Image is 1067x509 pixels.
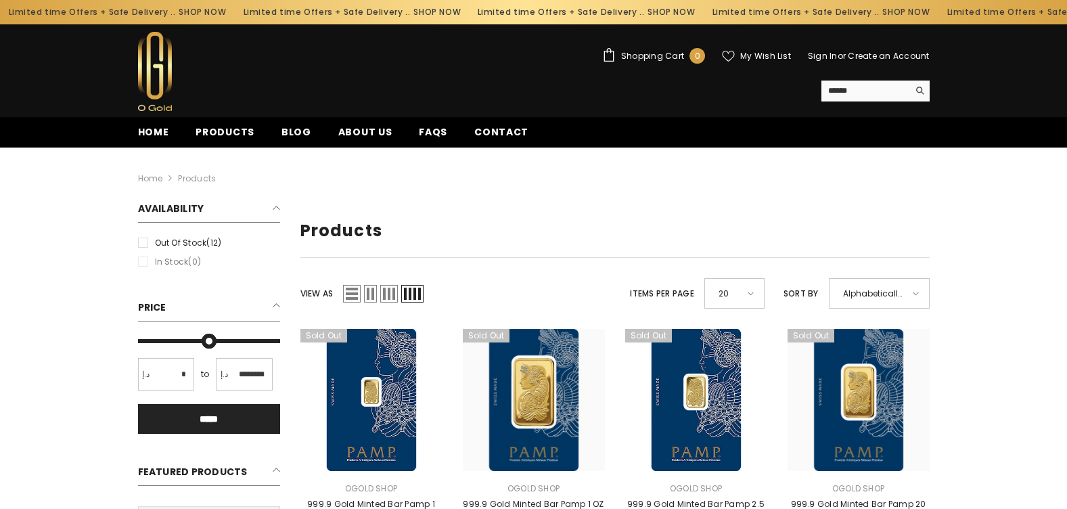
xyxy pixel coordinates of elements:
[848,50,929,62] a: Create an Account
[138,202,204,215] span: Availability
[401,285,424,303] span: Grid 4
[300,329,442,471] a: 999.9 Gold Minted Bar Pamp 1 Gram
[343,285,361,303] span: List
[138,236,280,250] label: Out of stock
[463,329,605,471] a: 999.9 Gold Minted Bar Pamp 1 OZ
[882,5,929,20] a: SHOP NOW
[719,284,738,303] span: 20
[602,48,705,64] a: Shopping Cart
[338,125,392,139] span: About us
[625,329,673,342] span: Sold out
[474,125,528,139] span: Contact
[625,329,767,471] a: 999.9 Gold Minted Bar Pamp 2.5 Grams
[138,32,172,111] img: Ogold Shop
[909,81,930,101] button: Search
[380,285,398,303] span: Grid 3
[722,50,791,62] a: My Wish List
[138,148,930,191] nav: breadcrumbs
[821,81,930,102] summary: Search
[138,125,169,139] span: Home
[142,367,150,382] span: د.إ
[206,237,221,248] span: (12)
[832,483,884,494] a: Ogold Shop
[325,125,406,148] a: About us
[461,125,542,148] a: Contact
[843,284,903,303] span: Alphabetically, A-Z
[788,329,835,342] span: Sold out
[829,278,930,309] div: Alphabetically, A-Z
[703,1,938,23] div: Limited time Offers + Safe Delivery ..
[178,173,216,184] a: Products
[463,329,510,342] span: Sold out
[740,52,791,60] span: My Wish List
[704,278,765,309] div: 20
[468,1,703,23] div: Limited time Offers + Safe Delivery ..
[300,286,334,301] label: View as
[364,285,377,303] span: Grid 2
[419,125,447,139] span: FAQs
[182,125,268,148] a: Products
[647,5,694,20] a: SHOP NOW
[695,49,700,64] span: 0
[413,5,460,20] a: SHOP NOW
[233,1,468,23] div: Limited time Offers + Safe Delivery ..
[138,301,166,314] span: Price
[196,125,254,139] span: Products
[405,125,461,148] a: FAQs
[630,286,694,301] label: Items per page
[670,483,722,494] a: Ogold Shop
[788,329,930,471] a: 999.9 Gold Minted Bar Pamp 20 Grams
[838,50,846,62] span: or
[268,125,325,148] a: Blog
[138,171,163,186] a: Home
[281,125,311,139] span: Blog
[345,483,397,494] a: Ogold Shop
[621,52,684,60] span: Shopping Cart
[300,221,930,241] h1: Products
[124,125,183,148] a: Home
[507,483,560,494] a: Ogold Shop
[300,329,348,342] span: Sold out
[197,367,213,382] span: to
[178,5,225,20] a: SHOP NOW
[784,286,819,301] label: Sort by
[221,367,229,382] span: د.إ
[808,50,838,62] a: Sign In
